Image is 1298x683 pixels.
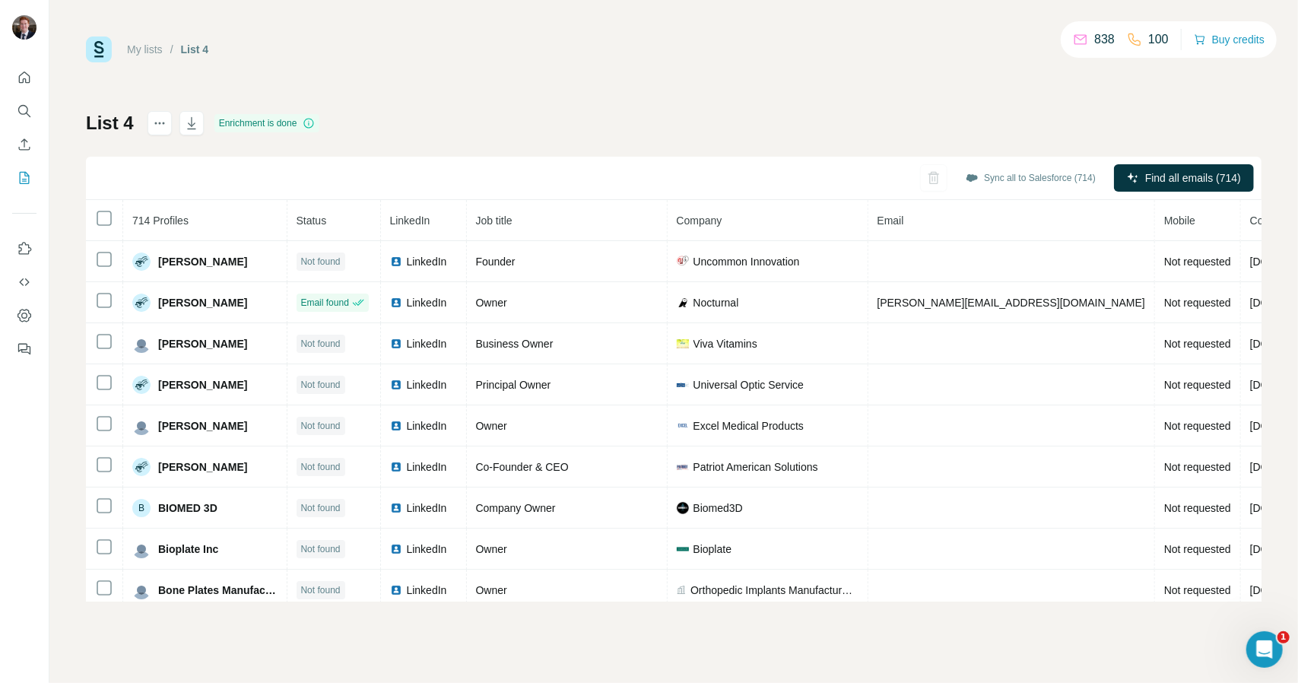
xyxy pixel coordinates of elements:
span: Not requested [1164,379,1231,391]
span: Not requested [1164,543,1231,555]
span: LinkedIn [407,254,447,269]
span: Not requested [1164,420,1231,432]
span: LinkedIn [407,377,447,392]
span: Not requested [1164,461,1231,473]
img: Avatar [132,581,151,599]
p: 838 [1094,30,1115,49]
span: 1 [1277,631,1290,643]
button: Sync all to Salesforce (714) [955,167,1106,189]
li: / [170,42,173,57]
span: Nocturnal [693,295,739,310]
img: Avatar [132,376,151,394]
div: List 4 [181,42,209,57]
span: LinkedIn [407,459,447,475]
img: company-logo [677,502,689,514]
button: Use Surfe on LinkedIn [12,235,36,262]
span: Biomed3D [693,500,743,516]
button: Use Surfe API [12,268,36,296]
img: Avatar [12,15,36,40]
span: Business Owner [476,338,554,350]
span: Owner [476,584,507,596]
img: LinkedIn logo [390,256,402,268]
span: Not requested [1164,584,1231,596]
button: Quick start [12,64,36,91]
span: Find all emails (714) [1145,170,1241,186]
img: company-logo [677,297,689,309]
span: Not found [301,255,341,268]
span: Orthopedic Implants Manufacturer & Supplier [690,583,858,598]
img: LinkedIn logo [390,297,402,309]
span: Excel Medical Products [693,418,805,434]
img: Avatar [132,253,151,271]
img: LinkedIn logo [390,420,402,432]
span: LinkedIn [390,214,430,227]
div: B [132,499,151,517]
button: My lists [12,164,36,192]
span: Founder [476,256,516,268]
img: LinkedIn logo [390,502,402,514]
img: Avatar [132,540,151,558]
span: Principal Owner [476,379,551,391]
span: Job title [476,214,513,227]
span: LinkedIn [407,500,447,516]
span: Universal Optic Service [693,377,805,392]
span: Mobile [1164,214,1195,227]
h1: List 4 [86,111,134,135]
span: Not requested [1164,502,1231,514]
span: Not found [301,378,341,392]
a: My lists [127,43,163,56]
span: [PERSON_NAME][EMAIL_ADDRESS][DOMAIN_NAME] [877,297,1145,309]
img: company-logo [677,461,689,473]
span: LinkedIn [407,295,447,310]
span: Not requested [1164,256,1231,268]
img: Avatar [132,458,151,476]
span: Not found [301,419,341,433]
span: LinkedIn [407,336,447,351]
span: Company Owner [476,502,556,514]
span: [PERSON_NAME] [158,254,247,269]
span: Not requested [1164,297,1231,309]
img: LinkedIn logo [390,461,402,473]
button: Dashboard [12,302,36,329]
span: Not found [301,583,341,597]
span: 714 Profiles [132,214,189,227]
button: Find all emails (714) [1114,164,1254,192]
span: [PERSON_NAME] [158,418,247,434]
button: Enrich CSV [12,131,36,158]
span: Not requested [1164,338,1231,350]
button: Buy credits [1194,29,1265,50]
span: BIOMED 3D [158,500,217,516]
span: [PERSON_NAME] [158,295,247,310]
img: LinkedIn logo [390,543,402,555]
span: Status [297,214,327,227]
img: company-logo [677,338,689,350]
span: Owner [476,420,507,432]
span: Not found [301,501,341,515]
img: Avatar [132,294,151,312]
div: Enrichment is done [214,114,320,132]
span: Viva Vitamins [693,336,757,351]
span: Owner [476,297,507,309]
span: LinkedIn [407,542,447,557]
span: Company [677,214,722,227]
iframe: Intercom live chat [1246,631,1283,668]
span: Owner [476,543,507,555]
img: LinkedIn logo [390,338,402,350]
span: Not found [301,337,341,351]
span: Email found [301,296,349,310]
img: company-logo [677,256,689,268]
span: [PERSON_NAME] [158,459,247,475]
img: company-logo [677,379,689,391]
span: Bioplate Inc [158,542,218,557]
span: [PERSON_NAME] [158,336,247,351]
span: Email [877,214,904,227]
p: 100 [1148,30,1169,49]
span: Bioplate [693,542,732,557]
button: Feedback [12,335,36,363]
span: Uncommon Innovation [693,254,800,269]
img: LinkedIn logo [390,379,402,391]
span: LinkedIn [407,418,447,434]
img: LinkedIn logo [390,584,402,596]
span: Not found [301,460,341,474]
span: LinkedIn [407,583,447,598]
